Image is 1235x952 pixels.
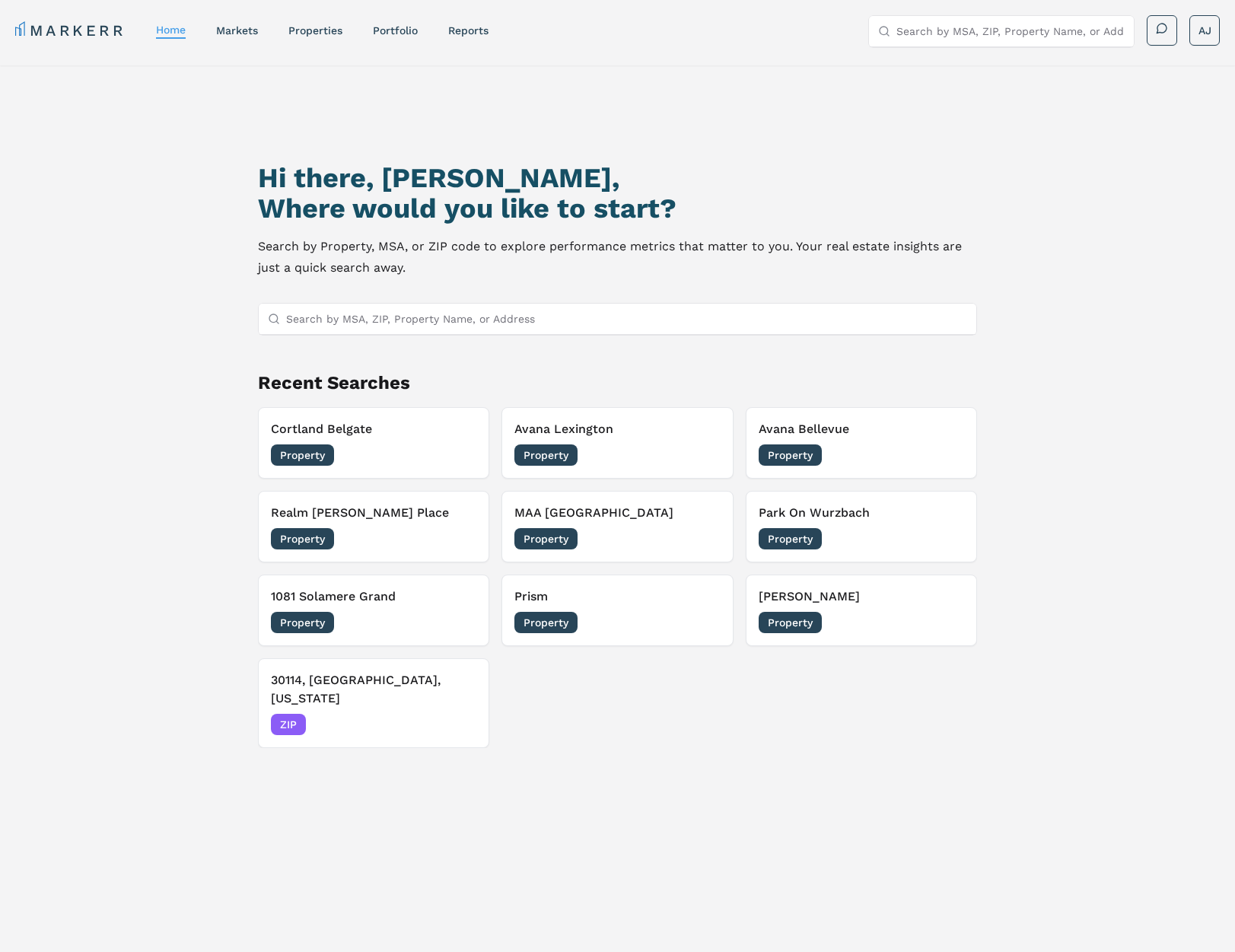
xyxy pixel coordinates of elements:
a: Portfolio [373,24,418,37]
a: markets [216,24,258,37]
span: Property [514,528,578,549]
span: Property [759,612,822,633]
button: 1081 Solamere GrandProperty[DATE] [258,575,489,646]
h3: Realm [PERSON_NAME] Place [271,504,476,522]
h3: MAA [GEOGRAPHIC_DATA] [514,504,720,522]
span: [DATE] [442,531,476,546]
span: [DATE] [686,531,721,546]
h3: 1081 Solamere Grand [271,587,476,606]
h1: Hi there, [PERSON_NAME], [258,163,976,193]
button: Park On WurzbachProperty[DATE] [746,491,977,562]
span: AJ [1198,23,1211,38]
h3: Cortland Belgate [271,420,476,438]
h3: Park On Wurzbach [759,504,964,522]
h2: Where would you like to start? [258,193,976,224]
a: home [156,24,186,36]
span: Property [514,444,578,466]
p: Search by Property, MSA, or ZIP code to explore performance metrics that matter to you. Your real... [258,236,976,279]
span: [DATE] [930,447,964,463]
span: [DATE] [930,615,964,630]
span: Property [271,612,334,633]
span: Property [759,528,822,549]
button: Avana BellevueProperty[DATE] [746,407,977,479]
button: 30114, [GEOGRAPHIC_DATA], [US_STATE]ZIP[DATE] [258,658,489,748]
span: ZIP [271,714,306,735]
h3: [PERSON_NAME] [759,587,964,606]
h3: Avana Lexington [514,420,720,438]
button: Realm [PERSON_NAME] PlaceProperty[DATE] [258,491,489,562]
span: [DATE] [442,717,476,732]
span: Property [271,444,334,466]
span: [DATE] [686,447,721,463]
h2: Recent Searches [258,371,976,395]
button: [PERSON_NAME]Property[DATE] [746,575,977,646]
h3: 30114, [GEOGRAPHIC_DATA], [US_STATE] [271,671,476,708]
span: [DATE] [930,531,964,546]
input: Search by MSA, ZIP, Property Name, or Address [896,16,1125,46]
a: properties [288,24,342,37]
button: Avana LexingtonProperty[DATE] [501,407,733,479]
span: [DATE] [442,447,476,463]
a: MARKERR [15,20,126,41]
input: Search by MSA, ZIP, Property Name, or Address [286,304,966,334]
a: reports [448,24,489,37]
h3: Prism [514,587,720,606]
span: [DATE] [442,615,476,630]
button: Cortland BelgateProperty[DATE] [258,407,489,479]
button: AJ [1189,15,1220,46]
button: PrismProperty[DATE] [501,575,733,646]
h3: Avana Bellevue [759,420,964,438]
button: MAA [GEOGRAPHIC_DATA]Property[DATE] [501,491,733,562]
span: [DATE] [686,615,721,630]
span: Property [271,528,334,549]
span: Property [514,612,578,633]
span: Property [759,444,822,466]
